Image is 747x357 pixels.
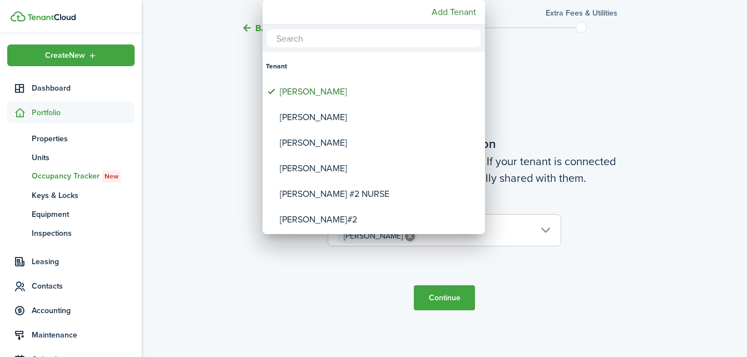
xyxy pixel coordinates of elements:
div: [PERSON_NAME]#2 [280,207,477,232]
div: [PERSON_NAME] [280,79,477,105]
div: [PERSON_NAME] [280,105,477,130]
input: Search [267,29,481,47]
div: [PERSON_NAME] [280,130,477,156]
mbsc-button: Add Tenant [427,2,481,22]
div: Tenant [266,53,482,79]
div: [PERSON_NAME] [280,156,477,181]
mbsc-wheel: Tenants [263,52,485,234]
div: [PERSON_NAME] #2 NURSE [280,181,477,207]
